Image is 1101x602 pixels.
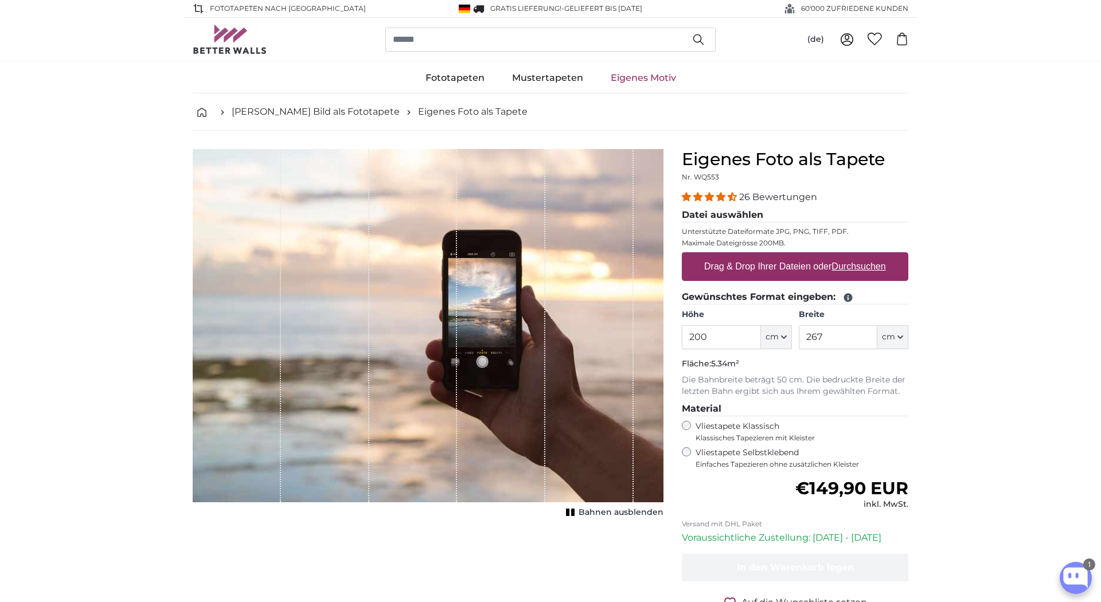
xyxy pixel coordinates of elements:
[696,421,899,443] label: Vliestapete Klassisch
[210,3,366,14] span: Fototapeten nach [GEOGRAPHIC_DATA]
[193,93,908,131] nav: breadcrumbs
[490,4,561,13] span: GRATIS Lieferung!
[682,358,908,370] p: Fläche:
[412,63,498,93] a: Fototapeten
[682,519,908,529] p: Versand mit DHL Paket
[193,25,267,54] img: Betterwalls
[682,309,791,320] label: Höhe
[682,191,739,202] span: 4.54 stars
[1060,562,1092,594] button: Open chatbox
[682,374,908,397] p: Die Bahnbreite beträgt 50 cm. Die bedruckte Breite der letzten Bahn ergibt sich aus Ihrem gewählt...
[739,191,817,202] span: 26 Bewertungen
[498,63,597,93] a: Mustertapeten
[682,227,908,236] p: Unterstützte Dateiformate JPG, PNG, TIFF, PDF.
[682,290,908,304] legend: Gewünschtes Format eingeben:
[232,105,400,119] a: [PERSON_NAME] Bild als Fototapete
[700,255,891,278] label: Drag & Drop Ihrer Dateien oder
[193,149,663,521] div: 1 of 1
[696,447,908,469] label: Vliestapete Selbstklebend
[682,208,908,222] legend: Datei auswählen
[801,3,908,14] span: 60'000 ZUFRIEDENE KUNDEN
[597,63,690,93] a: Eigenes Motiv
[798,29,833,50] button: (de)
[579,507,663,518] span: Bahnen ausblenden
[882,331,895,343] span: cm
[1083,558,1095,570] div: 1
[563,505,663,521] button: Bahnen ausblenden
[682,173,719,181] span: Nr. WQ553
[418,105,528,119] a: Eigenes Foto als Tapete
[459,5,470,13] img: Deutschland
[737,562,854,573] span: In den Warenkorb legen
[682,554,908,581] button: In den Warenkorb legen
[832,261,886,271] u: Durchsuchen
[799,309,908,320] label: Breite
[795,499,908,510] div: inkl. MwSt.
[696,460,908,469] span: Einfaches Tapezieren ohne zusätzlichen Kleister
[564,4,642,13] span: Geliefert bis [DATE]
[682,531,908,545] p: Voraussichtliche Zustellung: [DATE] - [DATE]
[682,402,908,416] legend: Material
[682,149,908,170] h1: Eigenes Foto als Tapete
[877,325,908,349] button: cm
[696,433,899,443] span: Klassisches Tapezieren mit Kleister
[711,358,739,369] span: 5.34m²
[766,331,779,343] span: cm
[682,239,908,248] p: Maximale Dateigrösse 200MB.
[761,325,792,349] button: cm
[795,478,908,499] span: €149,90 EUR
[561,4,642,13] span: -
